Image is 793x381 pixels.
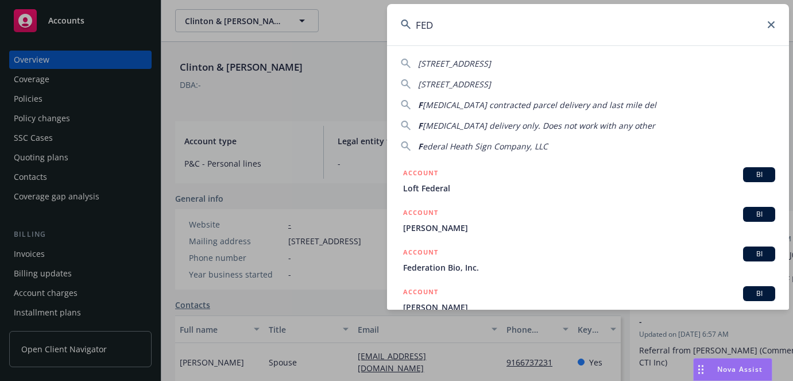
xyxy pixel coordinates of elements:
span: Federation Bio, Inc. [403,261,775,274]
a: ACCOUNTBI[PERSON_NAME] [387,280,789,320]
span: [STREET_ADDRESS] [418,58,491,69]
span: BI [748,288,771,299]
span: F [418,99,423,110]
span: F [418,141,423,152]
span: BI [748,209,771,220]
div: Drag to move [694,359,708,380]
h5: ACCOUNT [403,167,438,181]
h5: ACCOUNT [403,247,438,260]
span: BI [748,249,771,259]
span: F [418,120,423,131]
span: Loft Federal [403,182,775,194]
a: ACCOUNTBI[PERSON_NAME] [387,201,789,240]
span: [PERSON_NAME] [403,301,775,313]
span: [PERSON_NAME] [403,222,775,234]
span: [MEDICAL_DATA] contracted parcel delivery and last mile del [423,99,656,110]
h5: ACCOUNT [403,286,438,300]
h5: ACCOUNT [403,207,438,221]
span: [MEDICAL_DATA] delivery only. Does not work with any other [423,120,655,131]
span: Nova Assist [717,364,763,374]
a: ACCOUNTBIFederation Bio, Inc. [387,240,789,280]
span: [STREET_ADDRESS] [418,79,491,90]
input: Search... [387,4,789,45]
span: BI [748,170,771,180]
button: Nova Assist [693,358,772,381]
span: ederal Heath Sign Company, LLC [423,141,548,152]
a: ACCOUNTBILoft Federal [387,161,789,201]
